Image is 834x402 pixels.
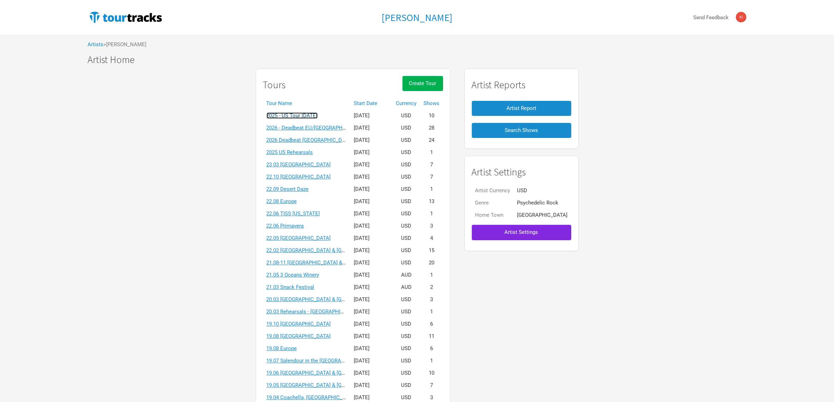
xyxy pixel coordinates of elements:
[267,345,297,352] a: 19.08 Europe
[694,14,729,21] strong: Send Feedback
[267,394,357,401] a: 19.04 Coachella, [GEOGRAPHIC_DATA]
[393,171,420,183] td: USD
[420,122,443,134] td: 28
[267,321,331,327] a: 19.10 [GEOGRAPHIC_DATA]
[88,10,164,24] img: TourTracks
[267,370,387,376] a: 19.06 [GEOGRAPHIC_DATA] & [GEOGRAPHIC_DATA]
[351,232,393,244] td: [DATE]
[351,244,393,257] td: [DATE]
[393,220,420,232] td: USD
[420,183,443,195] td: 1
[351,183,393,195] td: [DATE]
[267,358,423,364] a: 19.07 Splendour in the [GEOGRAPHIC_DATA], [GEOGRAPHIC_DATA]
[402,76,443,91] button: Create Tour
[420,97,443,110] th: Shows
[393,318,420,330] td: USD
[472,123,571,138] button: Search Shows
[267,284,315,290] a: 21.03 Snack Festival
[393,342,420,355] td: USD
[505,229,538,235] span: Artist Settings
[267,259,394,266] a: 21.08-11 [GEOGRAPHIC_DATA] & [GEOGRAPHIC_DATA]
[393,257,420,269] td: USD
[263,79,286,90] h1: Tours
[420,146,443,159] td: 1
[351,330,393,342] td: [DATE]
[351,122,393,134] td: [DATE]
[351,342,393,355] td: [DATE]
[351,306,393,318] td: [DATE]
[393,183,420,195] td: USD
[420,232,443,244] td: 4
[351,257,393,269] td: [DATE]
[267,186,309,192] a: 22.09 Desert Daze
[420,330,443,342] td: 11
[736,12,746,22] img: Kimberley
[420,134,443,146] td: 24
[420,159,443,171] td: 7
[351,110,393,122] td: [DATE]
[382,12,453,23] a: [PERSON_NAME]
[420,257,443,269] td: 20
[267,309,418,315] a: 20.03 Rehearsals - [GEOGRAPHIC_DATA] & [GEOGRAPHIC_DATA]
[351,318,393,330] td: [DATE]
[267,296,387,303] a: 20.03 [GEOGRAPHIC_DATA] & [GEOGRAPHIC_DATA]
[420,318,443,330] td: 6
[409,80,436,86] span: Create Tour
[382,11,453,24] h1: [PERSON_NAME]
[402,76,443,97] a: Create Tour
[393,269,420,281] td: AUD
[420,379,443,391] td: 7
[472,119,571,141] a: Search Shows
[472,101,571,116] button: Artist Report
[267,223,304,229] a: 22.06 Primavera
[393,379,420,391] td: USD
[393,159,420,171] td: USD
[472,97,571,119] a: Artist Report
[351,171,393,183] td: [DATE]
[88,41,104,48] a: Artists
[267,112,318,119] a: 2025 - US Tour [DATE]
[267,149,313,155] a: 2025 US Rehearsals
[420,244,443,257] td: 15
[472,225,571,240] button: Artist Settings
[351,146,393,159] td: [DATE]
[263,97,351,110] th: Tour Name
[420,342,443,355] td: 6
[267,198,297,205] a: 22.08 Europe
[393,208,420,220] td: USD
[88,54,753,65] h1: Artist Home
[267,137,430,143] a: 2026 Deadbeat [GEOGRAPHIC_DATA] & [GEOGRAPHIC_DATA] Summer
[351,220,393,232] td: [DATE]
[393,97,420,110] th: Currency
[393,232,420,244] td: USD
[505,127,538,133] span: Search Shows
[393,355,420,367] td: USD
[351,134,393,146] td: [DATE]
[351,269,393,281] td: [DATE]
[351,367,393,379] td: [DATE]
[420,281,443,293] td: 2
[104,42,147,47] span: > [PERSON_NAME]
[351,97,393,110] th: Start Date
[472,221,571,243] a: Artist Settings
[267,382,387,388] a: 19.05 [GEOGRAPHIC_DATA] & [GEOGRAPHIC_DATA]
[472,209,514,221] td: Home Town
[420,171,443,183] td: 7
[420,195,443,208] td: 13
[267,272,319,278] a: 21.05 3 Oceans Winery
[506,105,536,111] span: Artist Report
[393,134,420,146] td: USD
[351,379,393,391] td: [DATE]
[420,110,443,122] td: 10
[420,367,443,379] td: 10
[420,208,443,220] td: 1
[393,367,420,379] td: USD
[267,125,382,131] a: 2026 - Deadbeat EU/[GEOGRAPHIC_DATA] [DATE]
[267,161,331,168] a: 23 03 [GEOGRAPHIC_DATA]
[267,235,331,241] a: 22.05 [GEOGRAPHIC_DATA]
[393,306,420,318] td: USD
[420,220,443,232] td: 3
[393,110,420,122] td: USD
[267,333,331,339] a: 19.08 [GEOGRAPHIC_DATA]
[472,197,514,209] td: Genre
